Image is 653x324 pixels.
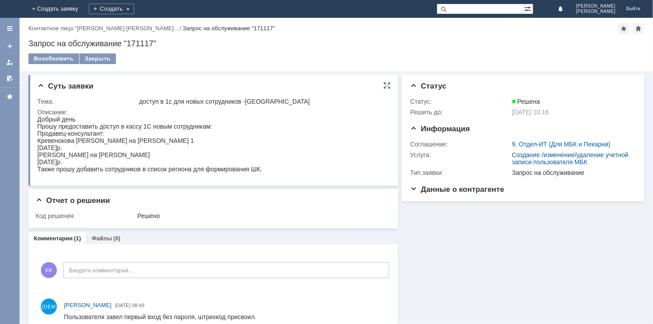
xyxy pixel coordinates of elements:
a: Мои заявки [3,55,17,69]
div: / [28,25,183,32]
a: Создание /изменение/удаление учетной записи пользователя МБК [512,151,629,166]
span: Информация [410,125,470,133]
div: Описание: [37,109,387,116]
div: Соглашение: [410,141,510,148]
span: Статус [410,82,446,90]
div: Тема: [37,98,137,105]
span: КФ [41,262,57,278]
a: Файлы [92,235,112,242]
a: Создать заявку [3,39,17,53]
div: (0) [113,235,120,242]
span: Отчет о решении [36,196,110,205]
div: Добавить в избранное [618,23,629,34]
a: 9. Отдел-ИТ (Для МБК и Пекарни) [512,141,611,148]
div: Запрос на обслуживание "171117" [183,25,275,32]
div: На всю страницу [384,82,391,89]
div: Решено [137,212,386,219]
span: [PERSON_NAME] [64,302,111,308]
div: Решить до: [410,109,510,116]
a: Контактное лицо "[PERSON_NAME] [PERSON_NAME]… [28,25,179,32]
span: [DATE] [115,303,131,308]
div: Запрос на обслуживание [512,169,631,176]
span: [PERSON_NAME] [576,4,616,9]
span: Данные о контрагенте [410,185,505,194]
div: доступ в 1с для новых сотрудников -[GEOGRAPHIC_DATA] [139,98,386,105]
a: Комментарии [34,235,73,242]
div: Статус: [410,98,510,105]
div: Запрос на обслуживание "171117" [28,39,644,48]
span: Расширенный поиск [524,4,533,12]
div: (1) [74,235,81,242]
span: 08:49 [132,303,145,308]
span: Решена [512,98,540,105]
div: Код решения: [36,212,135,219]
div: Сделать домашней страницей [633,23,644,34]
div: Создать [89,4,134,14]
a: [PERSON_NAME] [64,301,111,310]
div: Услуга: [410,151,510,158]
a: Мои согласования [3,71,17,85]
span: [PERSON_NAME] [576,9,616,14]
div: Тип заявки: [410,169,510,176]
span: [DATE] 10:16 [512,109,549,116]
span: Суть заявки [37,82,93,90]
